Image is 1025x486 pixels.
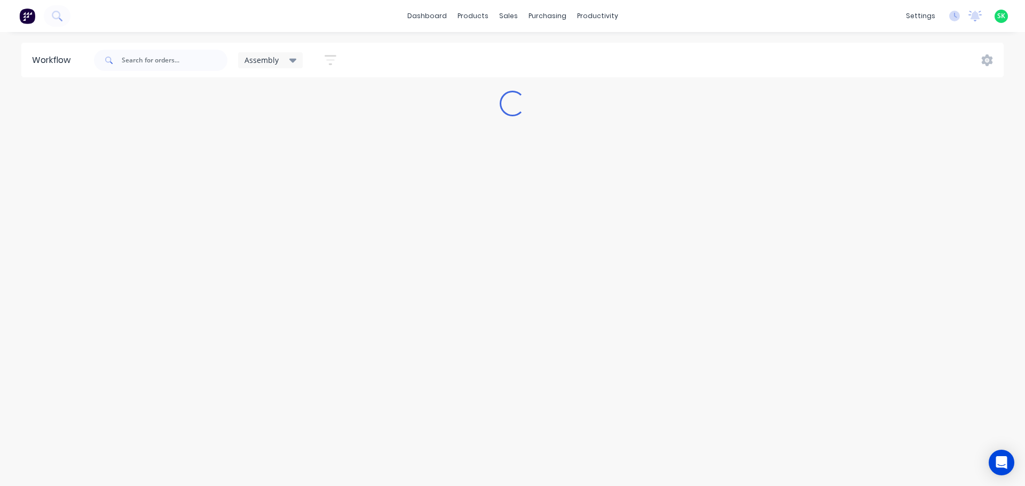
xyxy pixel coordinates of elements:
div: products [452,8,494,24]
div: Open Intercom Messenger [989,450,1014,475]
span: SK [997,11,1005,21]
div: settings [901,8,941,24]
span: Assembly [245,54,279,66]
img: Factory [19,8,35,24]
div: productivity [572,8,624,24]
div: Workflow [32,54,76,67]
input: Search for orders... [122,50,227,71]
a: dashboard [402,8,452,24]
div: purchasing [523,8,572,24]
div: sales [494,8,523,24]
